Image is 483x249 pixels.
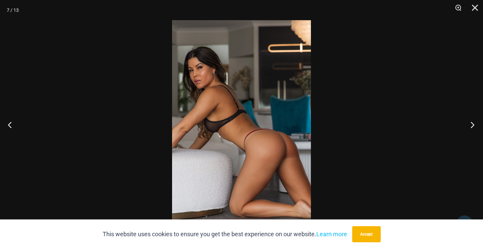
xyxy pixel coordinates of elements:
img: Indiana RedGold 6064 Thong 04 [172,20,311,229]
div: 7 / 13 [7,5,19,15]
button: Next [458,108,483,141]
p: This website uses cookies to ensure you get the best experience on our website. [103,229,347,239]
a: Learn more [316,231,347,238]
button: Accept [352,226,381,242]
